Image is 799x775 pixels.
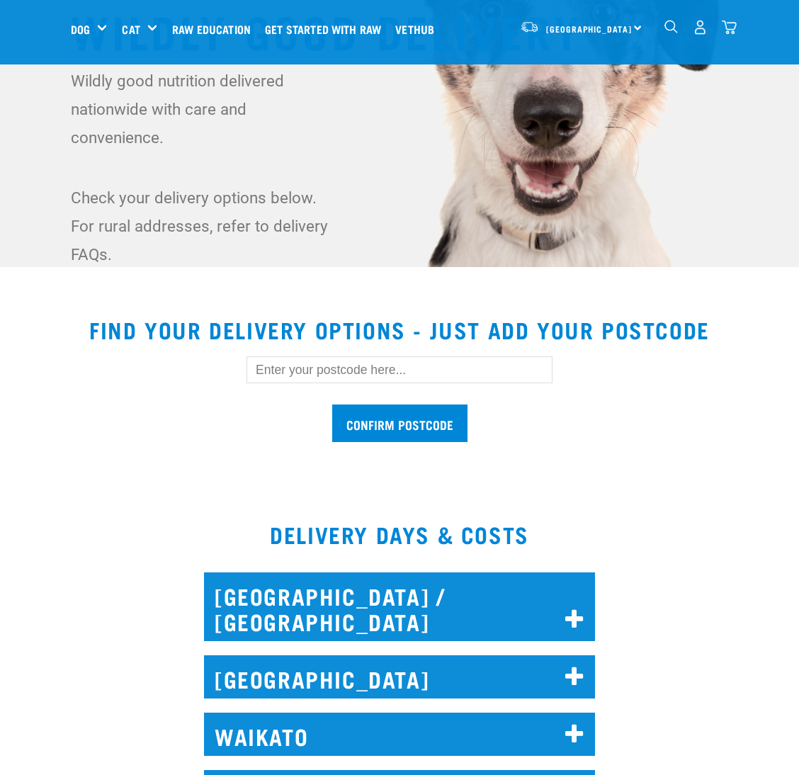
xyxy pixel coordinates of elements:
[204,713,595,756] h2: WAIKATO
[722,20,737,35] img: home-icon@2x.png
[17,317,782,342] h2: Find your delivery options - just add your postcode
[664,20,678,33] img: home-icon-1@2x.png
[520,21,539,33] img: van-moving.png
[122,21,140,38] a: Cat
[546,26,632,31] span: [GEOGRAPHIC_DATA]
[71,67,334,152] p: Wildly good nutrition delivered nationwide with care and convenience.
[392,1,445,57] a: Vethub
[693,20,708,35] img: user.png
[71,21,90,38] a: Dog
[169,1,261,57] a: Raw Education
[332,405,467,442] input: Confirm postcode
[71,183,334,268] p: Check your delivery options below. For rural addresses, refer to delivery FAQs.
[204,655,595,698] h2: [GEOGRAPHIC_DATA]
[204,572,595,641] h2: [GEOGRAPHIC_DATA] / [GEOGRAPHIC_DATA]
[261,1,392,57] a: Get started with Raw
[246,356,552,383] input: Enter your postcode here...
